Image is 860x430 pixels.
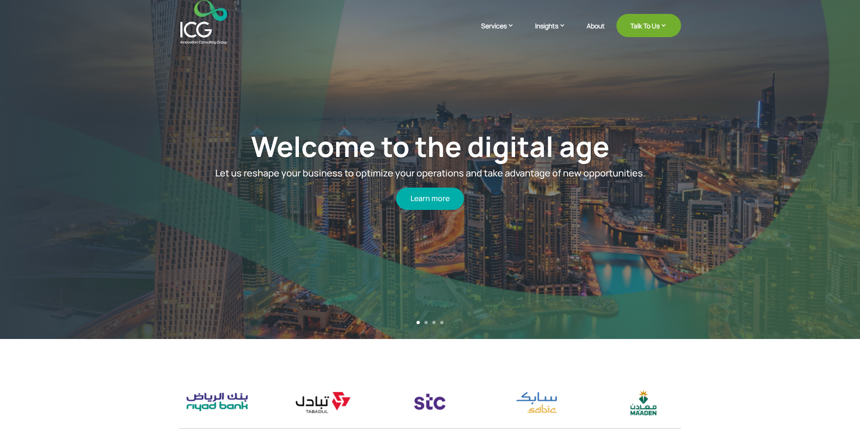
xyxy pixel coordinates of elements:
[392,386,468,418] div: 7 / 17
[285,386,361,418] div: 6 / 17
[481,21,523,44] a: Services
[432,321,436,324] a: 3
[499,386,575,418] img: sabic logo
[285,386,361,418] img: tabadul logo
[179,386,255,418] img: riyad bank
[535,21,575,44] a: Insights
[396,188,464,209] a: Learn more
[605,386,681,418] img: maaden logo
[424,321,428,324] a: 2
[215,166,645,179] span: Let us reshape your business to optimize your operations and take advantage of new opportunities.
[499,386,575,418] div: 8 / 17
[251,127,609,165] a: Welcome to the digital age
[392,386,468,418] img: stc logo
[440,321,443,324] a: 4
[179,386,255,418] div: 5 / 17
[605,386,681,418] div: 9 / 17
[587,22,605,44] a: About
[616,14,681,37] a: Talk To Us
[417,321,420,324] a: 1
